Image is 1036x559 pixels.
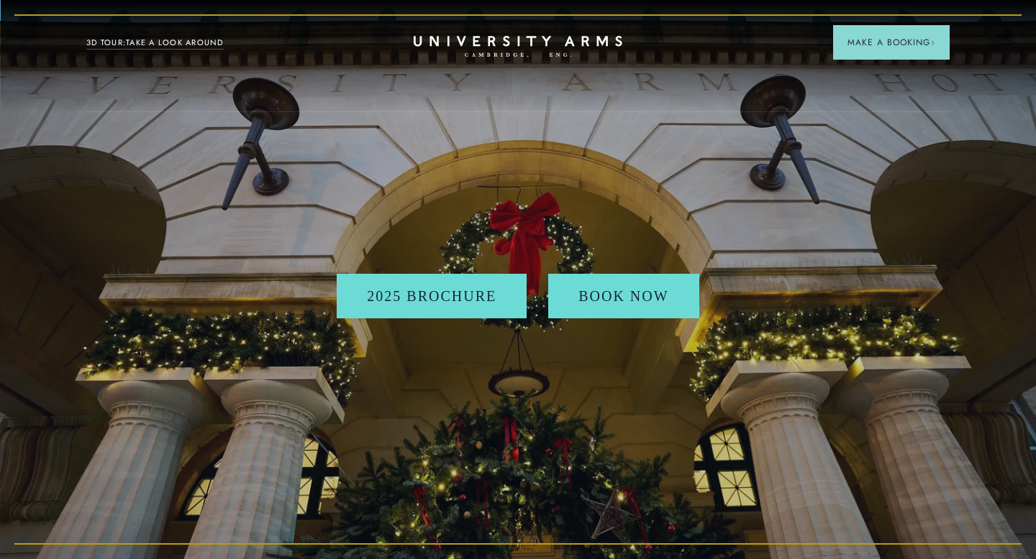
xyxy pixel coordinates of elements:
[548,274,699,318] a: BOOK NOW
[414,36,622,58] a: Home
[848,36,935,49] span: Make a Booking
[833,25,950,60] button: Make a BookingArrow icon
[86,37,224,50] a: 3D TOUR:TAKE A LOOK AROUND
[337,274,527,318] a: 2025 BROCHURE
[930,40,935,45] img: Arrow icon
